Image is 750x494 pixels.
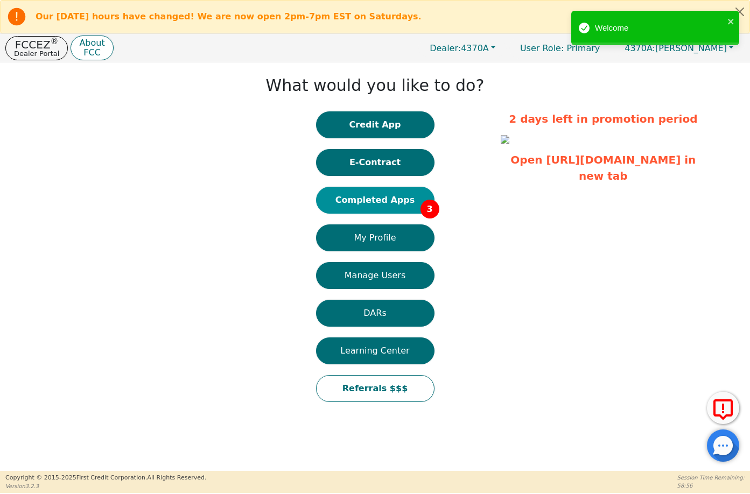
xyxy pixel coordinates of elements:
[316,149,434,176] button: E-Contract
[520,43,564,53] span: User Role :
[316,224,434,251] button: My Profile
[595,22,724,34] div: Welcome
[430,43,489,53] span: 4370A
[36,11,422,22] b: Our [DATE] hours have changed! We are now open 2pm-7pm EST on Saturdays.
[266,76,485,95] h1: What would you like to do?
[79,39,104,47] p: About
[625,43,655,53] span: 4370A:
[625,43,727,53] span: [PERSON_NAME]
[418,40,507,57] button: Dealer:4370A
[707,392,739,424] button: Report Error to FCC
[147,474,206,481] span: All Rights Reserved.
[316,111,434,138] button: Credit App
[509,38,611,59] p: Primary
[501,111,705,127] p: 2 days left in promotion period
[677,482,745,490] p: 58:56
[316,375,434,402] button: Referrals $$$
[501,135,509,144] img: 9bfe7244-1ed2-4f87-a2d3-6c696fba9037
[79,48,104,57] p: FCC
[71,36,113,61] button: AboutFCC
[727,15,735,27] button: close
[510,153,696,182] a: Open [URL][DOMAIN_NAME] in new tab
[5,482,206,490] p: Version 3.2.3
[730,1,749,23] button: Close alert
[677,474,745,482] p: Session Time Remaining:
[316,262,434,289] button: Manage Users
[430,43,461,53] span: Dealer:
[14,39,59,50] p: FCCEZ
[420,200,439,218] span: 3
[316,337,434,364] button: Learning Center
[509,38,611,59] a: User Role: Primary
[51,37,59,46] sup: ®
[5,36,68,60] button: FCCEZ®Dealer Portal
[5,474,206,483] p: Copyright © 2015- 2025 First Credit Corporation.
[316,187,434,214] button: Completed Apps3
[316,300,434,327] button: DARs
[14,50,59,57] p: Dealer Portal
